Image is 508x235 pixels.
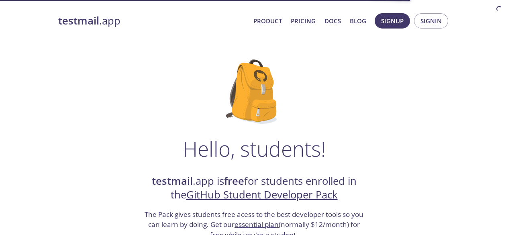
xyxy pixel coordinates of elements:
a: Pricing [291,16,316,26]
button: Signup [375,13,410,29]
button: Signin [414,13,448,29]
a: essential plan [235,220,279,229]
strong: testmail [152,174,193,188]
a: GitHub Student Developer Pack [186,188,338,202]
strong: free [224,174,244,188]
a: Blog [350,16,366,26]
h1: Hello, students! [183,137,326,161]
a: Docs [324,16,341,26]
img: github-student-backpack.png [226,59,282,124]
a: Product [253,16,282,26]
span: Signin [420,16,442,26]
span: Signup [381,16,404,26]
h2: .app is for students enrolled in the [144,174,365,202]
strong: testmail [58,14,99,28]
a: testmail.app [58,14,247,28]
